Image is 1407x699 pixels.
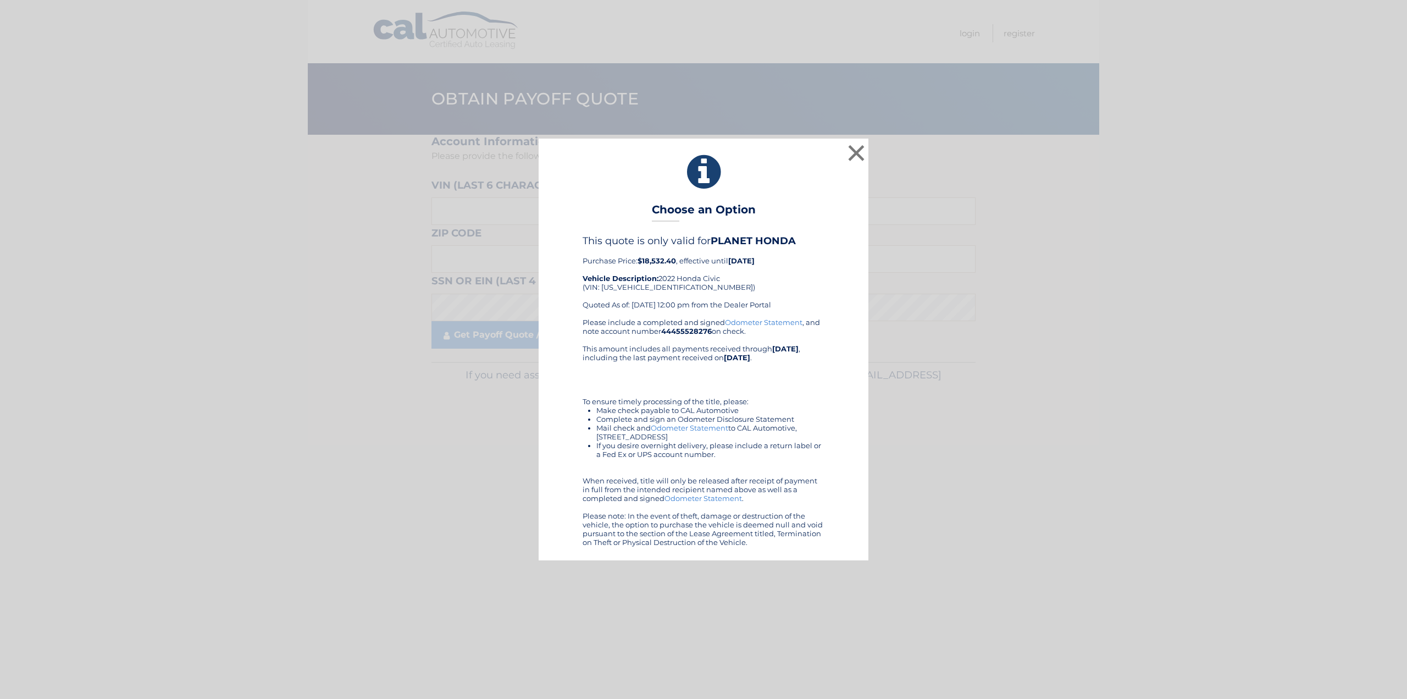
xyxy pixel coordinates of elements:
[725,318,802,327] a: Odometer Statement
[583,235,824,317] div: Purchase Price: , effective until 2022 Honda Civic (VIN: [US_VEHICLE_IDENTIFICATION_NUMBER]) Quot...
[583,235,824,247] h4: This quote is only valid for
[661,327,712,335] b: 44455528276
[583,274,658,283] strong: Vehicle Description:
[596,441,824,459] li: If you desire overnight delivery, please include a return label or a Fed Ex or UPS account number.
[845,142,867,164] button: ×
[596,423,824,441] li: Mail check and to CAL Automotive, [STREET_ADDRESS]
[638,256,676,265] b: $18,532.40
[652,203,756,222] h3: Choose an Option
[772,344,799,353] b: [DATE]
[583,318,824,547] div: Please include a completed and signed , and note account number on check. This amount includes al...
[724,353,750,362] b: [DATE]
[596,406,824,415] li: Make check payable to CAL Automotive
[728,256,755,265] b: [DATE]
[651,423,728,432] a: Odometer Statement
[664,494,742,503] a: Odometer Statement
[711,235,796,247] b: PLANET HONDA
[596,415,824,423] li: Complete and sign an Odometer Disclosure Statement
